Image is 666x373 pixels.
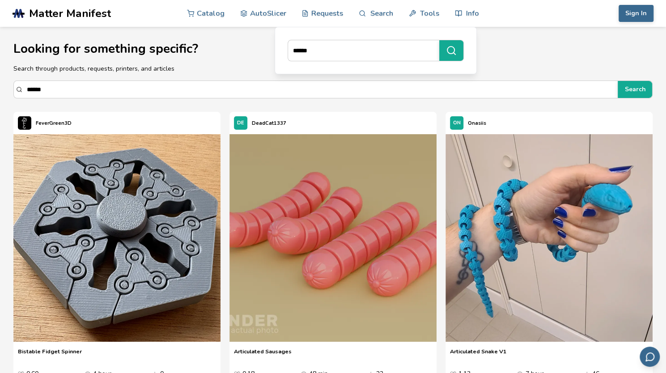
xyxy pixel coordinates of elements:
a: Bistable Fidget Spinner [18,348,82,361]
button: Search [618,81,652,98]
input: Search [27,81,613,97]
a: FeverGreen3D's profileFeverGreen3D [13,112,76,134]
img: FeverGreen3D's profile [18,116,31,130]
a: Articulated Snake V1 [450,348,507,361]
p: Search through products, requests, printers, and articles [13,64,653,73]
p: FeverGreen3D [36,119,72,128]
p: Onasiis [468,119,486,128]
h1: Looking for something specific? [13,42,653,56]
p: DeadCat1337 [252,119,286,128]
span: Matter Manifest [29,7,111,20]
button: Send feedback via email [640,347,660,367]
a: Articulated Sausages [234,348,292,361]
button: Sign In [619,5,653,22]
span: ON [453,120,461,126]
span: DE [237,120,244,126]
